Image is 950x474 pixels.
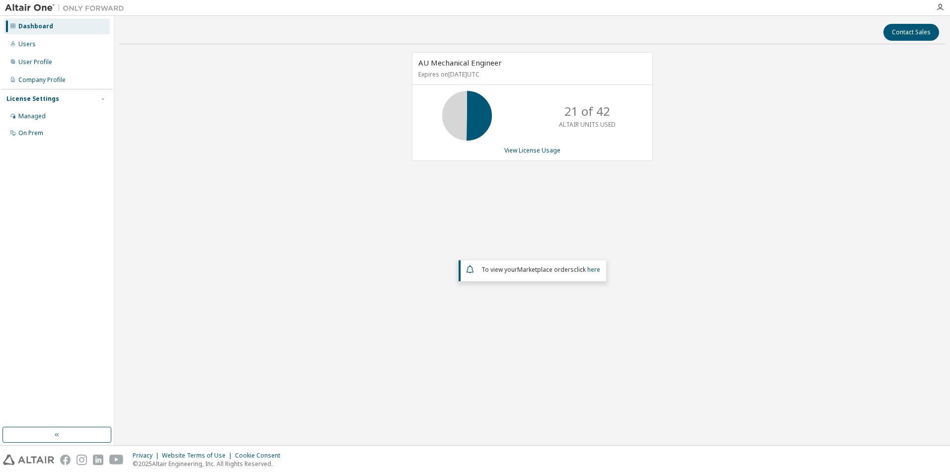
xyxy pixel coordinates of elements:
[18,40,36,48] div: Users
[133,452,162,460] div: Privacy
[77,455,87,465] img: instagram.svg
[564,103,610,120] p: 21 of 42
[18,129,43,137] div: On Prem
[60,455,71,465] img: facebook.svg
[481,265,600,274] span: To view your click
[18,112,46,120] div: Managed
[93,455,103,465] img: linkedin.svg
[517,265,574,274] em: Marketplace orders
[162,452,235,460] div: Website Terms of Use
[883,24,939,41] button: Contact Sales
[5,3,129,13] img: Altair One
[18,58,52,66] div: User Profile
[587,265,600,274] a: here
[418,70,644,79] p: Expires on [DATE] UTC
[235,452,286,460] div: Cookie Consent
[6,95,59,103] div: License Settings
[418,58,502,68] span: AU Mechanical Engineer
[18,76,66,84] div: Company Profile
[18,22,53,30] div: Dashboard
[109,455,124,465] img: youtube.svg
[559,120,616,129] p: ALTAIR UNITS USED
[3,455,54,465] img: altair_logo.svg
[504,146,560,155] a: View License Usage
[133,460,286,468] p: © 2025 Altair Engineering, Inc. All Rights Reserved.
